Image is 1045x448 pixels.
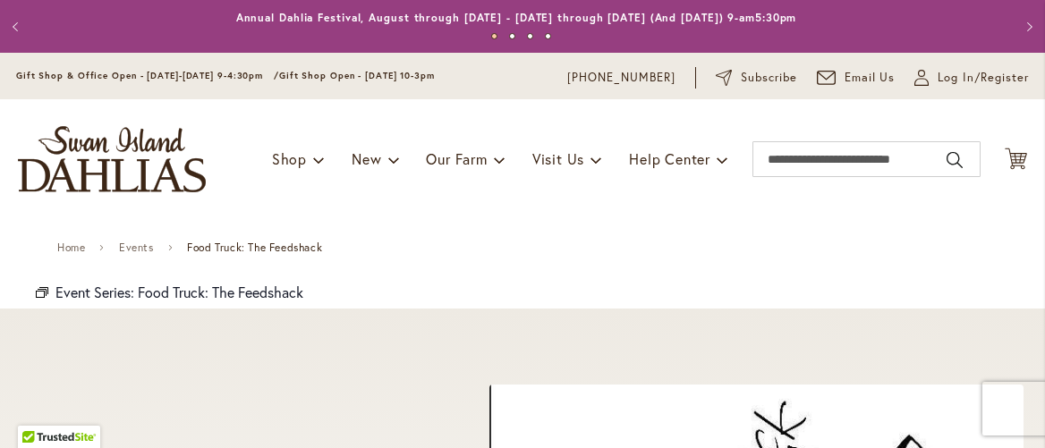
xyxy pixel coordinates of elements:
span: Gift Shop & Office Open - [DATE]-[DATE] 9-4:30pm / [16,70,279,81]
a: Food Truck: The Feedshack [138,283,303,301]
button: 2 of 4 [509,33,515,39]
a: Events [119,241,154,254]
a: Log In/Register [914,69,1029,87]
a: Email Us [817,69,896,87]
a: Home [57,241,85,254]
a: Annual Dahlia Festival, August through [DATE] - [DATE] through [DATE] (And [DATE]) 9-am5:30pm [236,11,797,24]
span: Shop [272,149,307,168]
button: 1 of 4 [491,33,497,39]
span: Food Truck: The Feedshack [187,241,322,254]
span: Log In/Register [938,69,1029,87]
span: Subscribe [741,69,797,87]
em: Event Series: [36,282,48,305]
span: New [352,149,381,168]
a: Subscribe [716,69,797,87]
span: Help Center [629,149,710,168]
span: Event Series: [55,283,134,301]
a: store logo [18,126,206,192]
span: Email Us [845,69,896,87]
span: Visit Us [532,149,584,168]
button: 4 of 4 [545,33,551,39]
a: [PHONE_NUMBER] [567,69,675,87]
button: 3 of 4 [527,33,533,39]
span: Gift Shop Open - [DATE] 10-3pm [279,70,435,81]
span: Our Farm [426,149,487,168]
button: Next [1009,9,1045,45]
